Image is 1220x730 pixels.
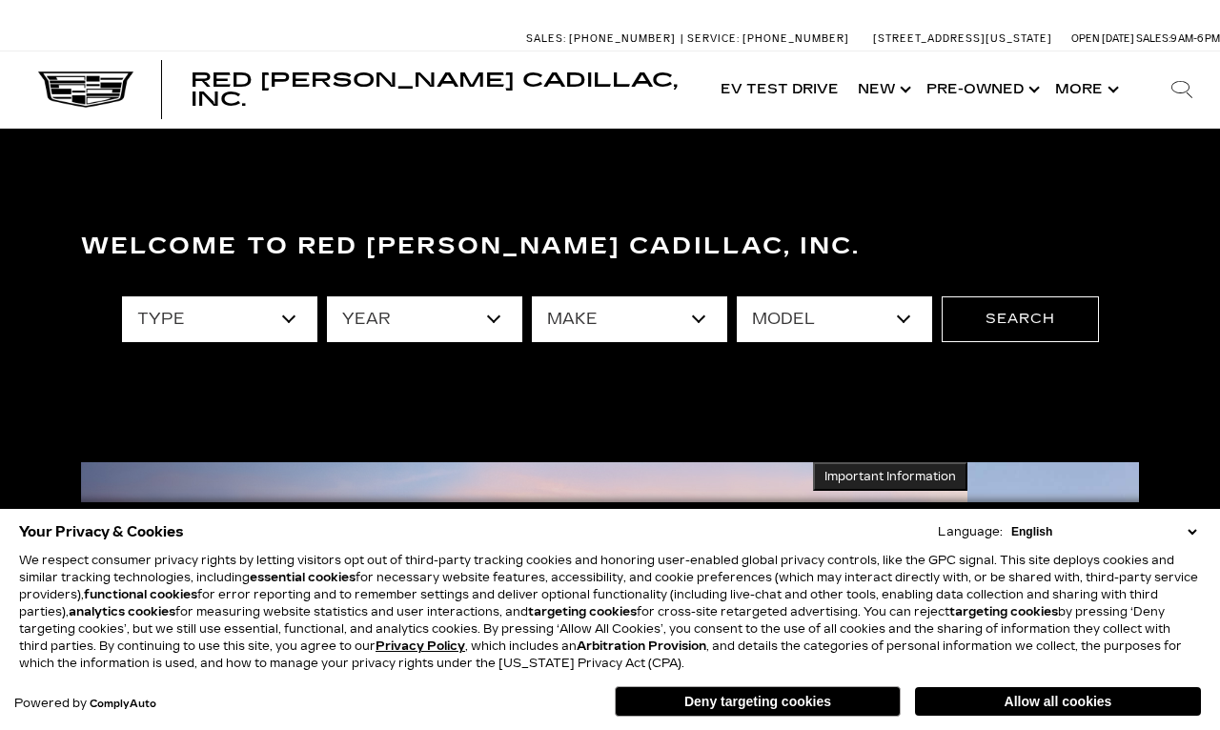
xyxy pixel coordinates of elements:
[526,32,566,45] span: Sales:
[1136,32,1170,45] span: Sales:
[526,33,681,44] a: Sales: [PHONE_NUMBER]
[122,296,317,342] select: Filter by type
[19,518,184,545] span: Your Privacy & Cookies
[84,588,197,601] strong: functional cookies
[1170,32,1220,45] span: 9 AM-6 PM
[38,71,133,108] img: Cadillac Dark Logo with Cadillac White Text
[1046,51,1125,128] button: More
[813,462,967,491] button: Important Information
[742,32,849,45] span: [PHONE_NUMBER]
[917,51,1046,128] a: Pre-Owned
[191,69,678,111] span: Red [PERSON_NAME] Cadillac, Inc.
[1071,32,1134,45] span: Open [DATE]
[687,32,740,45] span: Service:
[250,571,356,584] strong: essential cookies
[942,296,1099,342] button: Search
[873,32,1052,45] a: [STREET_ADDRESS][US_STATE]
[615,686,901,717] button: Deny targeting cookies
[327,296,522,342] select: Filter by year
[376,639,465,653] a: Privacy Policy
[1006,523,1201,540] select: Language Select
[528,605,637,618] strong: targeting cookies
[81,228,1139,266] h3: Welcome to Red [PERSON_NAME] Cadillac, Inc.
[14,698,156,710] div: Powered by
[938,526,1003,537] div: Language:
[90,699,156,710] a: ComplyAuto
[737,296,932,342] select: Filter by model
[69,605,175,618] strong: analytics cookies
[711,51,848,128] a: EV Test Drive
[949,605,1058,618] strong: targeting cookies
[569,32,676,45] span: [PHONE_NUMBER]
[824,469,956,484] span: Important Information
[577,639,706,653] strong: Arbitration Provision
[191,71,692,109] a: Red [PERSON_NAME] Cadillac, Inc.
[532,296,727,342] select: Filter by make
[19,552,1201,672] p: We respect consumer privacy rights by letting visitors opt out of third-party tracking cookies an...
[681,33,854,44] a: Service: [PHONE_NUMBER]
[848,51,917,128] a: New
[915,687,1201,716] button: Allow all cookies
